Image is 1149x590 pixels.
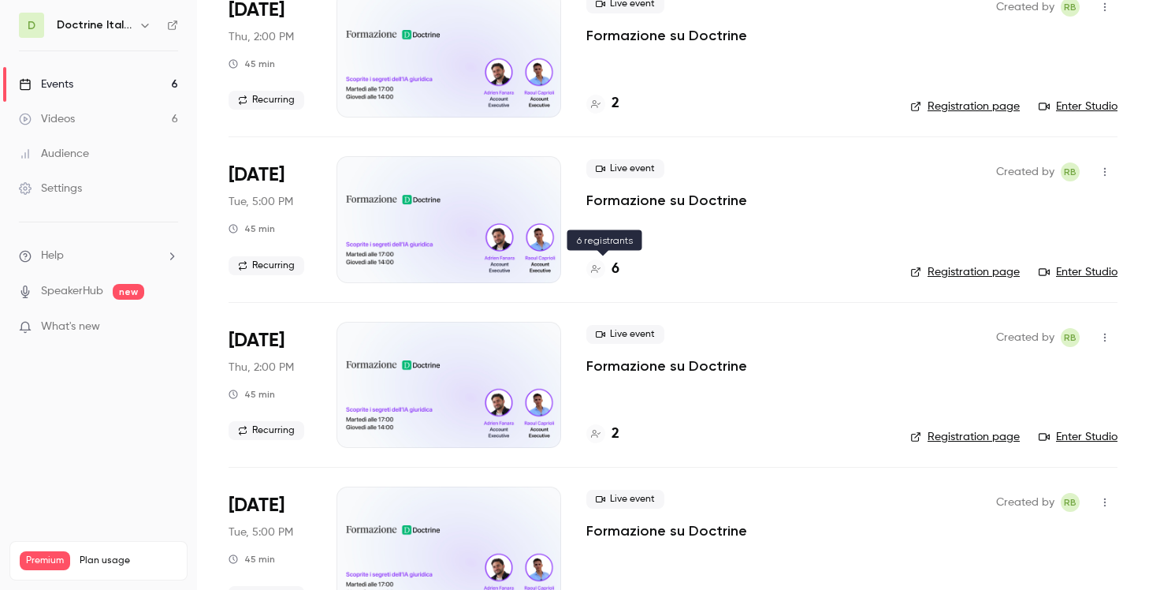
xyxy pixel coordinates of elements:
a: 2 [586,424,619,445]
span: Premium [20,551,70,570]
div: Events [19,77,73,92]
span: Recurring [229,91,304,110]
span: What's new [41,319,100,335]
h4: 2 [612,424,619,445]
span: [DATE] [229,493,284,518]
a: Registration page [910,429,1020,445]
span: Created by [996,493,1054,512]
div: Audience [19,146,89,162]
li: help-dropdown-opener [19,248,178,264]
span: Romain Ballereau [1061,328,1080,347]
span: Live event [586,159,664,178]
span: [DATE] [229,162,284,188]
span: Plan usage [80,555,177,567]
span: Live event [586,325,664,344]
h4: 6 [612,259,619,280]
iframe: Noticeable Trigger [159,320,178,334]
a: SpeakerHub [41,283,103,300]
span: Live event [586,490,664,509]
span: new [113,284,144,300]
div: Videos [19,111,75,127]
span: D [28,17,35,34]
a: Formazione su Doctrine [586,521,747,540]
span: Created by [996,328,1054,347]
div: Oct 7 Tue, 5:00 PM (Europe/Paris) [229,156,311,282]
span: RB [1064,493,1076,512]
a: Formazione su Doctrine [586,26,747,45]
a: Registration page [910,264,1020,280]
div: Settings [19,181,82,196]
div: Oct 9 Thu, 2:00 PM (Europe/Paris) [229,322,311,448]
div: 45 min [229,58,275,70]
span: Recurring [229,256,304,275]
a: Enter Studio [1039,429,1117,445]
span: Thu, 2:00 PM [229,29,294,45]
a: Registration page [910,99,1020,114]
h4: 2 [612,93,619,114]
span: Thu, 2:00 PM [229,360,294,375]
h6: Doctrine Italia Formation Avocat [57,17,132,33]
span: RB [1064,328,1076,347]
div: 45 min [229,553,275,566]
a: Formazione su Doctrine [586,191,747,210]
a: 6 [586,259,619,280]
span: Created by [996,162,1054,181]
span: Romain Ballereau [1061,493,1080,512]
span: Help [41,248,64,264]
span: Recurring [229,421,304,440]
span: Romain Ballereau [1061,162,1080,181]
div: 45 min [229,388,275,401]
span: [DATE] [229,328,284,353]
span: RB [1064,162,1076,181]
a: Enter Studio [1039,264,1117,280]
a: 2 [586,93,619,114]
span: Tue, 5:00 PM [229,194,293,210]
div: 45 min [229,222,275,235]
span: Tue, 5:00 PM [229,525,293,540]
a: Formazione su Doctrine [586,357,747,375]
a: Enter Studio [1039,99,1117,114]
